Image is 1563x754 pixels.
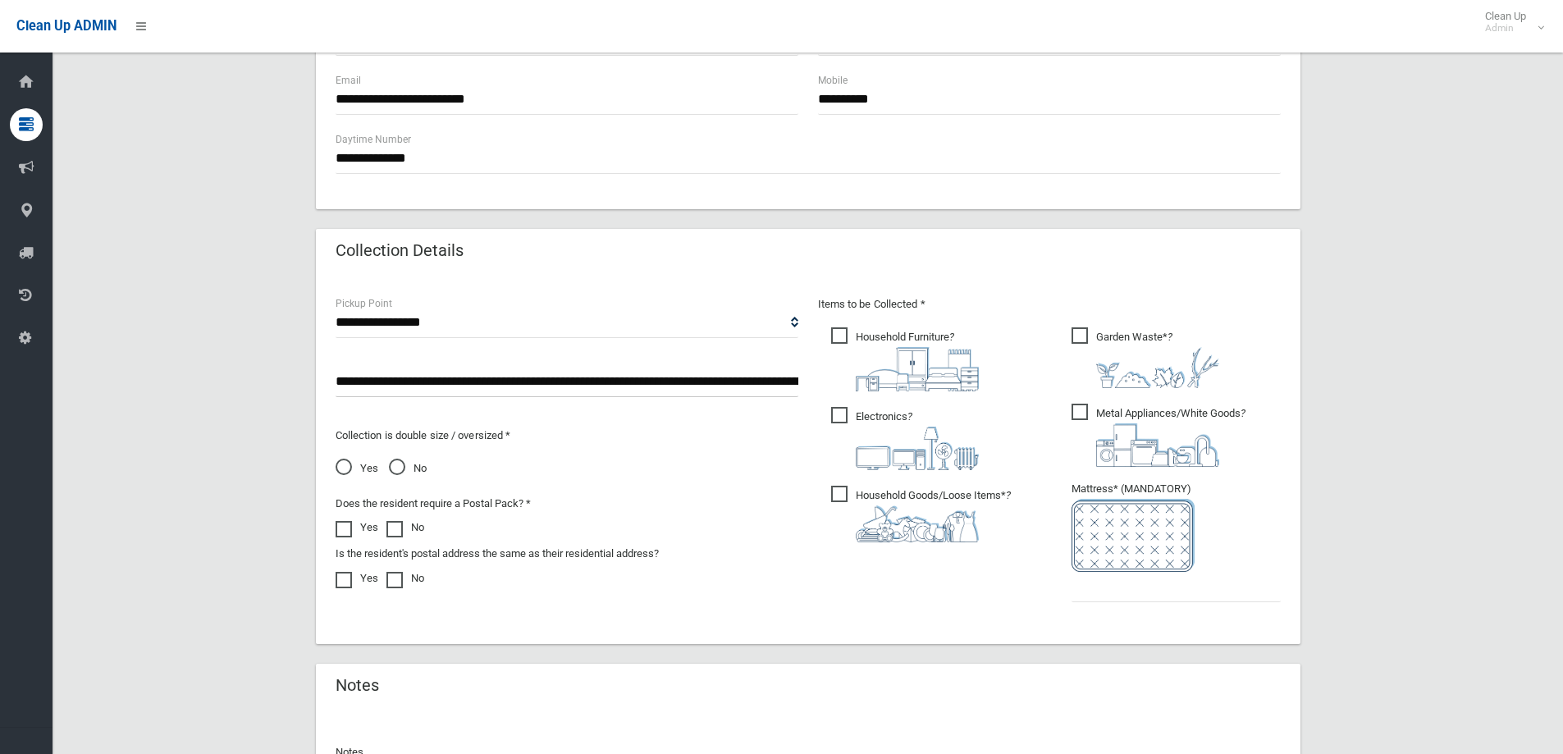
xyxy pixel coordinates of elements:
[336,494,531,514] label: Does the resident require a Postal Pack? *
[831,486,1011,542] span: Household Goods/Loose Items*
[831,327,979,391] span: Household Furniture
[336,569,378,588] label: Yes
[316,235,483,267] header: Collection Details
[856,410,979,470] i: ?
[1096,331,1219,388] i: ?
[818,295,1281,314] p: Items to be Collected *
[1096,347,1219,388] img: 4fd8a5c772b2c999c83690221e5242e0.png
[1072,404,1245,467] span: Metal Appliances/White Goods
[1072,482,1281,572] span: Mattress* (MANDATORY)
[856,427,979,470] img: 394712a680b73dbc3d2a6a3a7ffe5a07.png
[856,489,1011,542] i: ?
[856,331,979,391] i: ?
[1096,423,1219,467] img: 36c1b0289cb1767239cdd3de9e694f19.png
[386,569,424,588] label: No
[856,505,979,542] img: b13cc3517677393f34c0a387616ef184.png
[336,459,378,478] span: Yes
[336,426,798,446] p: Collection is double size / oversized *
[336,518,378,537] label: Yes
[1096,407,1245,467] i: ?
[831,407,979,470] span: Electronics
[389,459,427,478] span: No
[16,18,117,34] span: Clean Up ADMIN
[316,669,399,701] header: Notes
[1477,10,1542,34] span: Clean Up
[386,518,424,537] label: No
[1072,327,1219,388] span: Garden Waste*
[1485,22,1526,34] small: Admin
[856,347,979,391] img: aa9efdbe659d29b613fca23ba79d85cb.png
[336,544,659,564] label: Is the resident's postal address the same as their residential address?
[1072,499,1195,572] img: e7408bece873d2c1783593a074e5cb2f.png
